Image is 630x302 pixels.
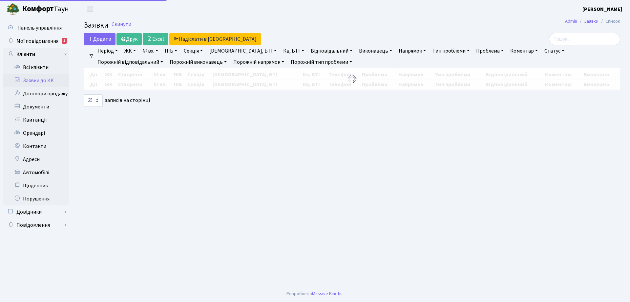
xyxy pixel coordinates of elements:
[3,127,69,140] a: Орендарі
[288,57,355,68] a: Порожній тип проблеми
[3,192,69,205] a: Порушення
[3,48,69,61] a: Клієнти
[396,45,429,57] a: Напрямок
[84,19,109,31] span: Заявки
[3,21,69,35] a: Панель управління
[3,87,69,100] a: Договори продажу
[582,6,622,13] b: [PERSON_NAME]
[286,290,344,297] div: Розроблено .
[3,219,69,232] a: Повідомлення
[3,166,69,179] a: Автомобілі
[3,61,69,74] a: Всі клієнти
[95,57,166,68] a: Порожній відповідальний
[3,205,69,219] a: Довідники
[231,57,287,68] a: Порожній напрямок
[508,45,540,57] a: Коментар
[169,33,261,45] a: Надіслати в [GEOGRAPHIC_DATA]
[140,45,161,57] a: № вх.
[3,113,69,127] a: Квитанції
[542,45,567,57] a: Статус
[112,21,131,28] a: Скинути
[3,74,69,87] a: Заявки до КК
[7,3,20,16] img: logo.png
[22,4,54,14] b: Комфорт
[167,57,229,68] a: Порожній виконавець
[473,45,506,57] a: Проблема
[162,45,180,57] a: ПІБ
[16,37,58,45] span: Мої повідомлення
[3,179,69,192] a: Щоденник
[3,35,69,48] a: Мої повідомлення5
[582,5,622,13] a: [PERSON_NAME]
[84,33,115,45] a: Додати
[143,33,168,45] a: Excel
[62,38,67,44] div: 5
[281,45,306,57] a: Кв, БТІ
[122,45,138,57] a: ЖК
[84,94,103,107] select: записів на сторінці
[3,140,69,153] a: Контакти
[3,153,69,166] a: Адреси
[356,45,395,57] a: Виконавець
[207,45,279,57] a: [DEMOGRAPHIC_DATA], БТІ
[88,35,111,43] span: Додати
[430,45,472,57] a: Тип проблеми
[308,45,355,57] a: Відповідальний
[181,45,205,57] a: Секція
[555,14,630,28] nav: breadcrumb
[84,94,150,107] label: записів на сторінці
[549,33,620,45] input: Пошук...
[3,100,69,113] a: Документи
[598,18,620,25] li: Список
[17,24,62,32] span: Панель управління
[312,290,343,297] a: Massive Kinetic
[565,18,577,25] a: Admin
[116,33,142,45] a: Друк
[584,18,598,25] a: Заявки
[95,45,120,57] a: Період
[22,4,69,15] span: Таун
[82,4,98,14] button: Переключити навігацію
[347,74,357,84] img: Обробка...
